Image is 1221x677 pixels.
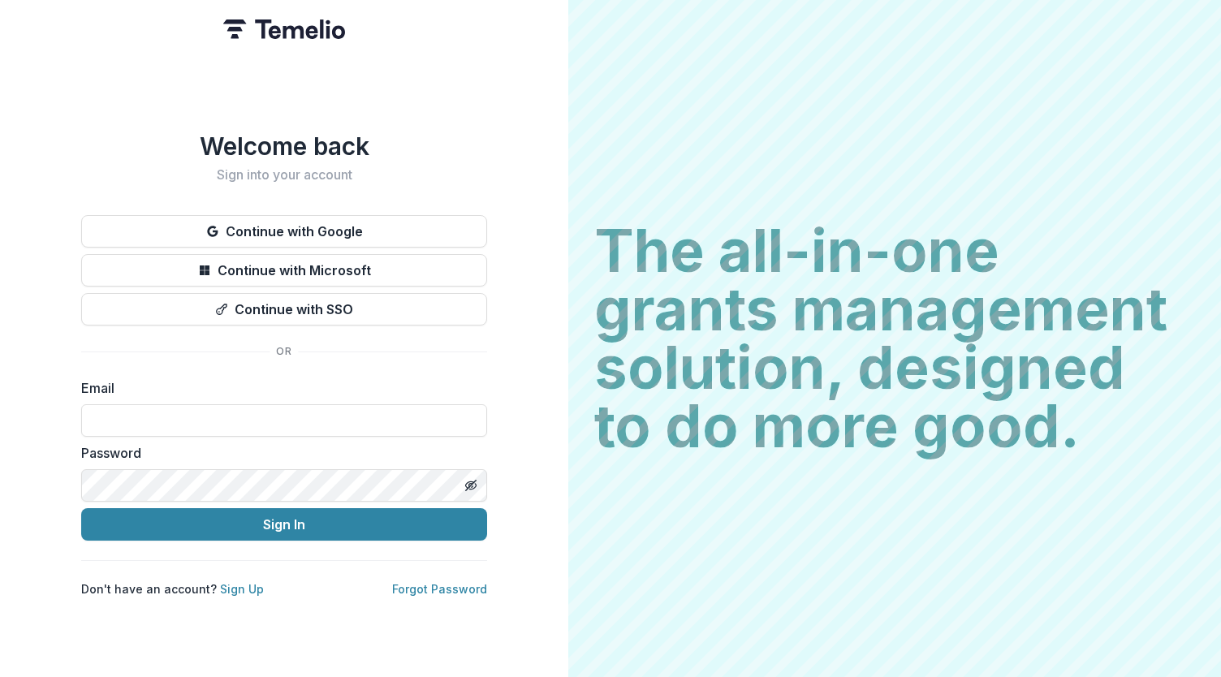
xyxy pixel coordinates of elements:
button: Continue with SSO [81,293,487,326]
button: Continue with Microsoft [81,254,487,287]
button: Toggle password visibility [458,472,484,498]
label: Email [81,378,477,398]
label: Password [81,443,477,463]
button: Sign In [81,508,487,541]
h2: Sign into your account [81,167,487,183]
h1: Welcome back [81,132,487,161]
img: Temelio [223,19,345,39]
p: Don't have an account? [81,580,264,597]
a: Forgot Password [392,582,487,596]
a: Sign Up [220,582,264,596]
button: Continue with Google [81,215,487,248]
